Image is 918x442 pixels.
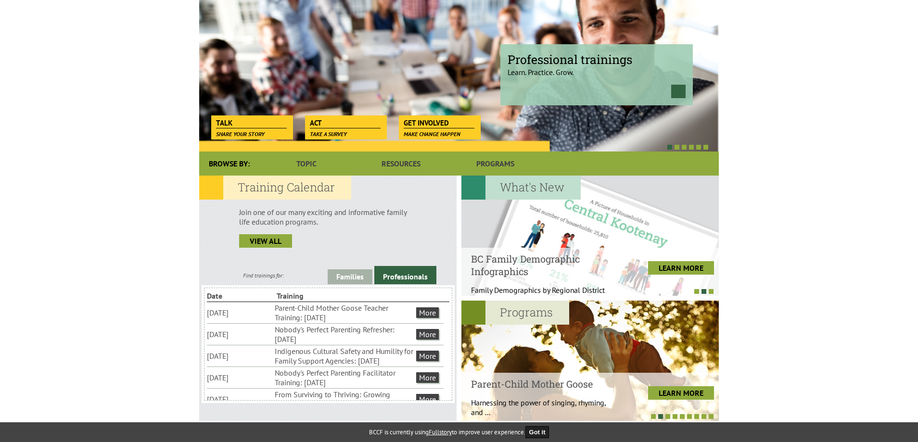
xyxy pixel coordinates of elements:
[199,272,328,279] div: Find trainings for:
[461,176,581,200] h2: What's New
[461,301,569,325] h2: Programs
[416,307,439,318] a: More
[207,393,273,405] li: [DATE]
[508,51,686,67] span: Professional trainings
[207,328,273,340] li: [DATE]
[207,307,273,318] li: [DATE]
[429,428,452,436] a: Fullstory
[275,345,414,366] li: Indigenous Cultural Safety and Humility for Family Support Agencies: [DATE]
[239,207,417,227] p: Join one of our many exciting and informative family life education programs.
[471,378,615,390] h4: Parent-Child Mother Goose
[277,290,344,302] li: Training
[648,261,714,275] a: LEARN MORE
[207,372,273,383] li: [DATE]
[239,234,292,248] a: view all
[416,394,439,404] a: More
[354,152,448,176] a: Resources
[310,130,347,138] span: Take a survey
[416,351,439,361] a: More
[648,386,714,400] a: LEARN MORE
[404,118,474,128] span: Get Involved
[305,115,385,129] a: Act Take a survey
[404,130,460,138] span: Make change happen
[471,285,615,304] p: Family Demographics by Regional District Th...
[416,329,439,340] a: More
[525,426,549,438] button: Got it
[310,118,381,128] span: Act
[416,372,439,383] a: More
[275,302,414,323] li: Parent-Child Mother Goose Teacher Training: [DATE]
[211,115,292,129] a: Talk Share your story
[374,266,436,284] a: Professionals
[399,115,479,129] a: Get Involved Make change happen
[207,350,273,362] li: [DATE]
[448,152,543,176] a: Programs
[275,367,414,388] li: Nobody's Perfect Parenting Facilitator Training: [DATE]
[508,59,686,77] p: Learn. Practice. Grow.
[275,389,414,410] li: From Surviving to Thriving: Growing Resilience for Weathering Life's Storms
[199,176,351,200] h2: Training Calendar
[259,152,354,176] a: Topic
[471,398,615,417] p: Harnessing the power of singing, rhyming, and ...
[275,324,414,345] li: Nobody's Perfect Parenting Refresher: [DATE]
[199,152,259,176] div: Browse By:
[328,269,372,284] a: Families
[207,290,275,302] li: Date
[471,253,615,278] h4: BC Family Demographic Infographics
[216,130,265,138] span: Share your story
[216,118,287,128] span: Talk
